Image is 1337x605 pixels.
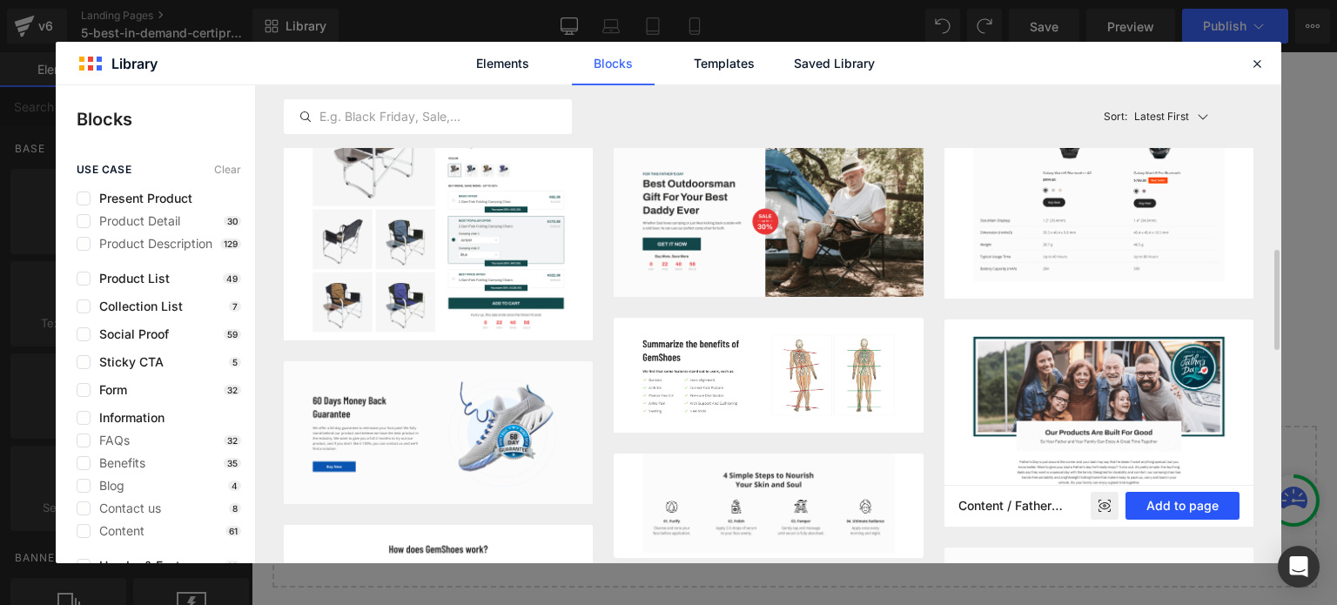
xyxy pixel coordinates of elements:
[220,239,241,249] p: 129
[556,145,1052,183] p: Security analysts, network administrators, IT auditors, systems engineers.
[614,454,923,553] img: image
[229,357,241,367] p: 5
[91,479,124,493] span: Blog
[1091,492,1119,520] div: Preview
[1125,492,1240,520] button: Add to page
[550,414,707,449] a: Add Single Section
[944,56,1253,299] img: image
[91,411,165,425] span: Information
[225,526,241,536] p: 61
[1097,85,1253,148] button: Latest FirstSort:Latest First
[284,66,593,349] img: image
[224,385,241,395] p: 32
[34,90,530,108] p: -Position yourself in technology-based companies and beyond.
[229,503,241,514] p: 8
[34,145,530,183] p: Professionals in project management, software development, product design, innovation, and market...
[614,318,923,433] img: image
[614,146,923,297] img: image
[49,463,1038,494] p: or Drag & Drop elements from left sidebar
[224,329,241,339] p: 59
[91,237,212,251] span: Product Description
[77,106,255,132] p: Blocks
[91,501,161,515] span: Contact us
[1278,546,1320,588] div: Open Intercom Messenger
[34,16,530,34] p: -Optimize the development of products and services.
[91,524,144,538] span: Content
[556,125,729,146] strong: Recommended Profile:
[380,414,536,449] a: Explore Blocks
[285,106,571,127] input: E.g. Black Friday, Sale,...
[91,192,192,205] span: Present Product
[229,301,241,312] p: 7
[556,34,1052,52] p: -Support technical and legal teams in regulatory compliance.
[1134,109,1189,124] p: Latest First
[223,273,241,284] p: 49
[91,299,183,313] span: Collection List
[224,435,241,446] p: 32
[461,42,544,85] a: Elements
[224,216,241,226] p: 30
[556,71,1052,109] p: -Stand out in cybersecurity, IT, auditing, and risk management fields.
[91,434,130,447] span: FAQs
[34,125,206,146] strong: Recommended Profile:
[91,355,164,369] span: Sticky CTA
[214,164,241,176] span: Clear
[793,42,876,85] a: Saved Library
[91,272,170,286] span: Product List
[224,458,241,468] p: 35
[1104,111,1127,123] span: Sort:
[572,42,655,85] a: Blocks
[284,361,593,504] img: image
[228,481,241,491] p: 4
[958,498,1064,514] h5: Content / Father’s Day Landing Page - Camping Chair
[91,383,127,397] span: Form
[224,561,241,571] p: 32
[91,327,169,341] span: Social Proof
[91,214,180,228] span: Product Detail
[682,42,765,85] a: Templates
[34,53,530,71] p: -Improve collaboration in dynamic environments.
[77,164,131,176] span: use case
[944,319,1253,526] img: image
[91,559,191,573] span: Header & Footer
[91,456,145,470] span: Benefits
